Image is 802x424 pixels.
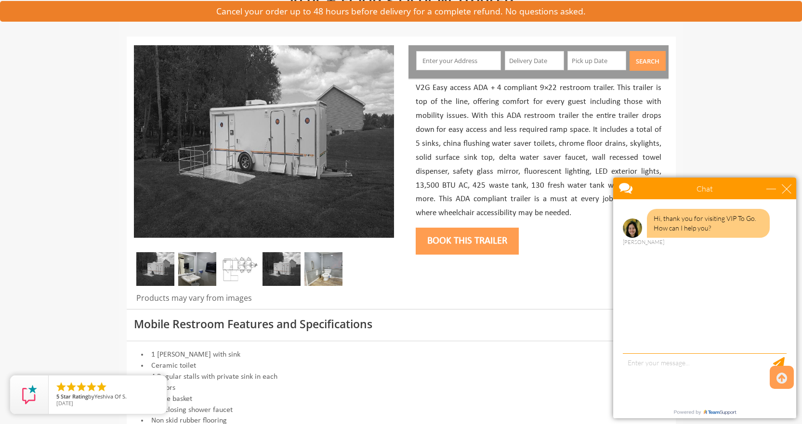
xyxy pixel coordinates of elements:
[416,51,501,70] input: Enter your Address
[416,228,519,255] button: Book this trailer
[136,252,174,286] img: An outside photo of ADA + 4 Station Trailer
[221,252,259,286] img: Floor plan of ADA plus 4 trailer
[66,381,77,393] li: 
[607,172,802,424] iframe: Live Chat Box
[263,252,301,286] img: An outside photo of ADA + 4 Station Trailer
[56,399,73,407] span: [DATE]
[134,293,394,309] div: Products may vary from images
[134,360,669,372] li: Ceramic toilet
[20,385,39,404] img: Review Rating
[76,381,87,393] li: 
[567,51,627,70] input: Pick up Date
[134,45,394,238] img: An outside photo of ADA + 4 Station Trailer
[416,81,661,220] p: V2G Easy access ADA + 4 compliant 9×22 restroom trailer. This trailer is top of the line, offerin...
[134,405,669,416] li: Self closing shower faucet
[630,51,666,71] button: Search
[304,252,342,286] img: Restroom Trailer
[134,394,669,405] li: Waste basket
[134,349,669,360] li: 1 [PERSON_NAME] with sink
[86,381,97,393] li: 
[56,394,159,400] span: by
[134,318,669,330] h3: Mobile Restroom Features and Specifications
[134,372,669,383] li: 4 Regular stalls with private sink in each
[55,381,67,393] li: 
[505,51,564,70] input: Delivery Date
[96,381,107,393] li: 
[134,383,669,394] li: Mirrors
[178,252,216,286] img: Sink Portable Trailer
[56,393,59,400] span: 5
[94,393,127,400] span: Yeshiva Of S.
[61,393,88,400] span: Star Rating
